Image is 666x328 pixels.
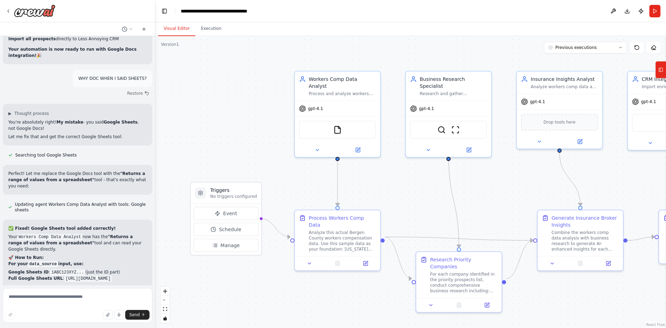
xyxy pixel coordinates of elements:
[430,271,497,294] div: For each company identified in the priority prospects list, conduct comprehensive business resear...
[194,239,258,252] button: Manage
[57,120,83,125] strong: My mistake
[125,310,150,320] button: Send
[161,296,170,305] button: zoom out
[8,226,116,231] strong: ✅ Fixed! Google Sheets tool added correctly!
[294,210,381,271] div: Process Workers Comp DataAnalyze this actual Bergen County workers compensation data. Use this sa...
[8,134,147,140] p: Let me fix that and get the correct Google Sheets tool:
[190,182,262,255] div: TriggersNo triggers configuredEventScheduleManage
[194,223,258,236] button: Schedule
[544,42,627,53] button: Previous executions
[8,47,137,58] strong: Your automation is now ready to run with Google Docs integration!
[333,126,342,134] img: FileReadTool
[8,261,84,266] strong: For your input, use:
[160,6,169,16] button: Hide left sidebar
[641,99,656,104] span: gpt-4.1
[419,106,434,111] span: gpt-4.1
[531,84,598,90] div: Analyze workers comp data and business research to generate AI-enhanced insights for each priorit...
[161,314,170,323] button: toggle interactivity
[138,25,150,33] button: Start a new chat
[309,215,376,228] div: Process Workers Comp Data
[161,305,170,314] button: fit view
[531,76,598,83] div: Insurance Insights Analyst
[219,226,241,233] span: Schedule
[161,287,170,323] div: React Flow controls
[8,276,63,281] strong: Full Google Sheets URL
[555,45,597,50] span: Previous executions
[646,323,665,327] a: React Flow attribution
[309,76,376,90] div: Workers Comp Data Analyst
[8,111,11,116] span: ▶
[64,276,112,282] code: [URL][DOMAIN_NAME]
[530,99,545,104] span: gpt-4.1
[221,242,240,249] span: Manage
[124,89,152,98] button: Restore
[78,75,147,82] p: WHY DOC WHEN I SAID SHEETS?
[161,42,179,47] div: Version 1
[8,46,147,59] p: 🎉
[294,71,381,158] div: Workers Comp Data AnalystProcess and analyze workers compensation insurance data from {data_sourc...
[223,210,237,217] span: Event
[195,22,227,36] button: Execution
[8,170,147,189] p: Perfect! Let me replace the Google Docs tool with the tool - that's exactly what you need:
[194,207,258,220] button: Event
[8,270,49,275] strong: Google Sheets ID
[566,259,595,268] button: No output available
[334,154,341,206] g: Edge from 0e85437b-545c-429a-8c41-fc76e44e6163 to 72fa10e0-f0ea-4903-8151-1fd07d337e16
[8,255,44,260] strong: 🚀 How to Run:
[552,215,619,228] div: Generate Insurance Broker Insights
[6,310,15,320] button: Improve this prompt
[506,237,533,282] g: Edge from 8885b9d7-271c-46c1-8292-1f1ff2cc05c4 to 0b90a412-c45e-4e75-af09-1a0ba98fc4a8
[309,230,376,252] div: Analyze this actual Bergen County workers compensation data. Use this sample data as your foundat...
[596,259,620,268] button: Open in side panel
[8,111,49,116] button: ▶Thought process
[309,91,376,96] div: Process and analyze workers compensation insurance data from {data_source} to extract key busines...
[385,234,412,282] g: Edge from 72fa10e0-f0ea-4903-8151-1fd07d337e16 to 8885b9d7-271c-46c1-8292-1f1ff2cc05c4
[119,25,136,33] button: Switch to previous chat
[8,119,147,132] p: You're absolutely right! - you said , not Google Docs!
[560,137,599,146] button: Open in side panel
[449,146,488,154] button: Open in side panel
[451,126,460,134] img: ScrapeWebsiteTool
[14,111,49,116] span: Thought process
[15,202,147,213] span: Updating agent Workers Comp Data Analyst with tools: Google sheets
[323,259,352,268] button: No output available
[420,91,487,96] div: Research and gather comprehensive information about the top priority businesses identified in the...
[8,36,56,41] strong: Import all prospects
[8,234,147,252] p: Your now has the tool and can read your Google Sheets directly.
[405,71,492,158] div: Business Research SpecialistResearch and gather comprehensive information about the top priority ...
[445,154,462,247] g: Edge from ec07ea99-c0fc-4876-9652-cb629f1e5dd1 to 8885b9d7-271c-46c1-8292-1f1ff2cc05c4
[420,76,487,90] div: Business Research Specialist
[28,261,58,267] code: data_source
[556,153,584,206] g: Edge from d0d5172b-755c-4933-b79e-ef4298ccbc3a to 0b90a412-c45e-4e75-af09-1a0ba98fc4a8
[261,215,290,241] g: Edge from triggers to 72fa10e0-f0ea-4903-8151-1fd07d337e16
[416,251,502,313] div: Research Priority CompaniesFor each company identified in the priority prospects list, conduct co...
[475,301,499,309] button: Open in side panel
[353,259,377,268] button: Open in side panel
[210,187,257,194] h3: Triggers
[158,22,195,36] button: Visual Editor
[161,287,170,296] button: zoom in
[104,120,138,125] strong: Google Sheets
[114,310,124,320] button: Click to speak your automation idea
[50,269,85,276] code: 1ABC123XYZ...
[338,146,377,154] button: Open in side panel
[8,275,147,281] li: :
[437,126,446,134] img: SerplyWebSearchTool
[8,36,147,42] li: directly to Less Annoying CRM
[210,194,257,199] p: No triggers configured
[544,119,576,126] span: Drop tools here
[308,106,323,111] span: gpt-4.1
[537,210,624,271] div: Generate Insurance Broker InsightsCombine the workers comp data analysis with business research t...
[103,310,113,320] button: Upload files
[129,312,140,318] span: Send
[444,301,474,309] button: No output available
[552,230,619,252] div: Combine the workers comp data analysis with business research to generate AI-enhanced insights fo...
[430,256,497,270] div: Research Priority Companies
[8,269,147,275] li: : (just the ID part)
[516,71,603,149] div: Insurance Insights AnalystAnalyze workers comp data and business research to generate AI-enhanced...
[14,5,55,17] img: Logo
[15,152,77,158] span: Searching tool Google Sheets
[627,234,655,244] g: Edge from 0b90a412-c45e-4e75-af09-1a0ba98fc4a8 to cc3c0fce-a2b5-4fe6-8adc-3a42bdc297a6
[385,234,533,244] g: Edge from 72fa10e0-f0ea-4903-8151-1fd07d337e16 to 0b90a412-c45e-4e75-af09-1a0ba98fc4a8
[181,8,270,15] nav: breadcrumb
